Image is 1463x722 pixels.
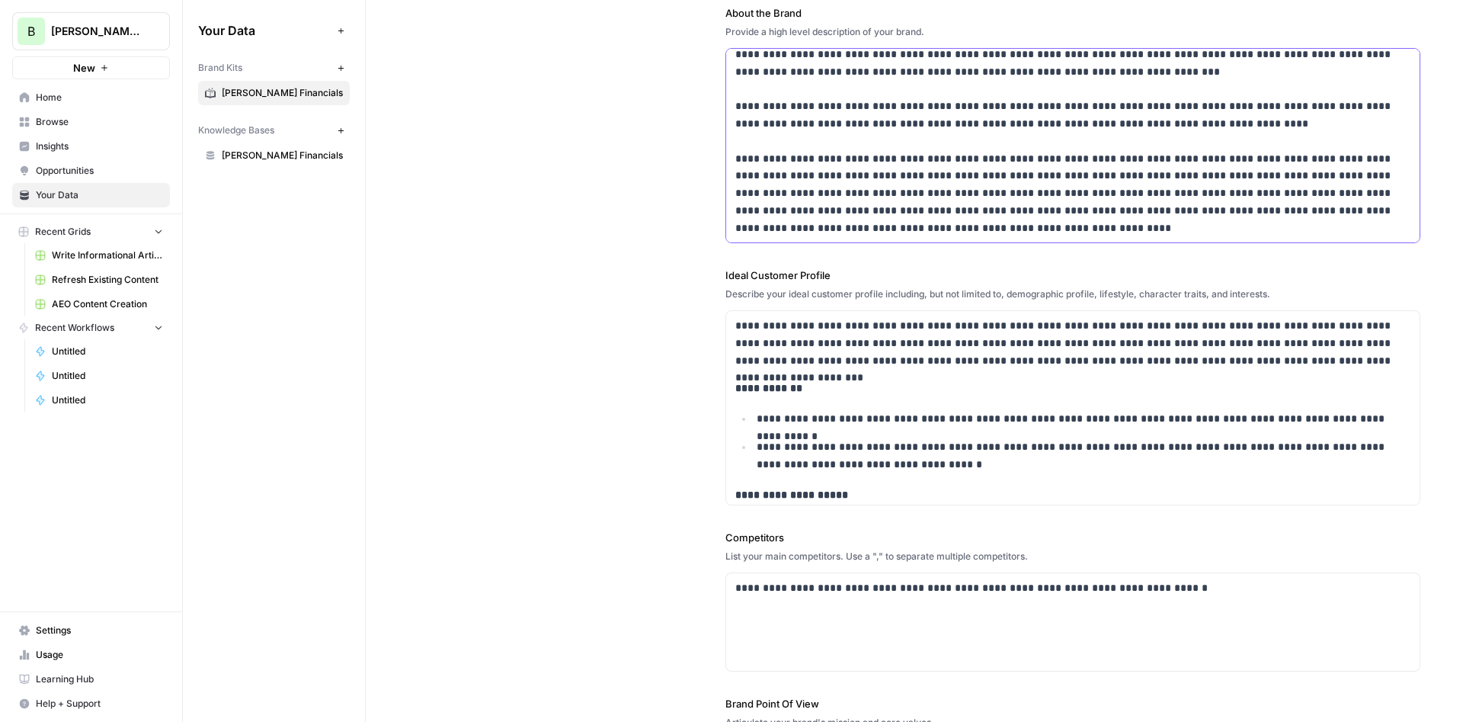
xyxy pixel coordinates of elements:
span: Your Data [36,188,163,202]
a: Home [12,85,170,110]
div: Provide a high level description of your brand. [725,25,1420,39]
span: Settings [36,624,163,637]
a: Untitled [28,339,170,364]
label: Brand Point Of View [725,696,1420,711]
span: Insights [36,140,163,153]
label: About the Brand [725,5,1420,21]
span: Recent Workflows [35,321,114,335]
span: AEO Content Creation [52,297,163,311]
a: Untitled [28,364,170,388]
span: Knowledge Bases [198,124,274,137]
span: Opportunities [36,164,163,178]
span: Brand Kits [198,61,242,75]
button: Help + Support [12,692,170,716]
span: Browse [36,115,163,129]
a: Insights [12,134,170,159]
span: [PERSON_NAME] Financials [222,86,343,100]
a: Learning Hub [12,667,170,692]
a: Usage [12,643,170,667]
span: Untitled [52,393,163,407]
a: Browse [12,110,170,134]
span: Help + Support [36,697,163,711]
a: Settings [12,618,170,643]
button: Recent Workflows [12,316,170,339]
span: [PERSON_NAME] Financials [222,149,343,162]
div: List your main competitors. Use a "," to separate multiple competitors. [725,550,1420,563]
span: New [73,60,95,75]
label: Ideal Customer Profile [725,268,1420,283]
button: Recent Grids [12,220,170,243]
label: Competitors [725,530,1420,545]
span: Learning Hub [36,672,163,686]
span: Usage [36,648,163,662]
a: AEO Content Creation [28,292,170,316]
span: Recent Grids [35,225,91,239]
span: Write Informational Article (1) [52,249,163,262]
button: Workspace: Bennett Financials [12,12,170,50]
span: Refresh Existing Content [52,273,163,287]
a: Refresh Existing Content [28,268,170,292]
a: Write Informational Article (1) [28,243,170,268]
a: Untitled [28,388,170,412]
span: [PERSON_NAME] Financials [51,24,143,39]
a: [PERSON_NAME] Financials [198,81,350,105]
span: B [27,22,35,40]
span: Untitled [52,345,163,358]
button: New [12,56,170,79]
span: Your Data [198,21,331,40]
span: Home [36,91,163,104]
a: [PERSON_NAME] Financials [198,143,350,168]
div: Describe your ideal customer profile including, but not limited to, demographic profile, lifestyl... [725,287,1420,301]
a: Your Data [12,183,170,207]
a: Opportunities [12,159,170,183]
span: Untitled [52,369,163,383]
